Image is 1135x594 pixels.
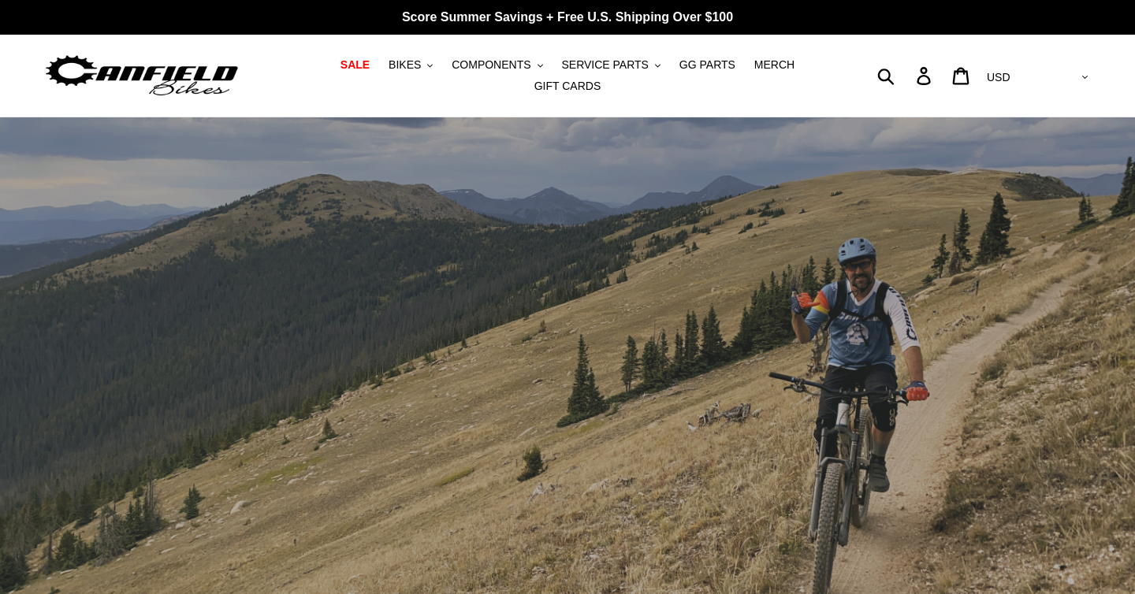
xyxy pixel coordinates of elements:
[452,58,530,72] span: COMPONENTS
[389,58,421,72] span: BIKES
[679,58,735,72] span: GG PARTS
[527,76,609,97] a: GIFT CARDS
[886,58,926,93] input: Search
[754,58,794,72] span: MERCH
[553,54,668,76] button: SERVICE PARTS
[333,54,378,76] a: SALE
[444,54,550,76] button: COMPONENTS
[43,51,240,101] img: Canfield Bikes
[746,54,802,76] a: MERCH
[534,80,601,93] span: GIFT CARDS
[561,58,648,72] span: SERVICE PARTS
[381,54,441,76] button: BIKES
[340,58,370,72] span: SALE
[672,54,743,76] a: GG PARTS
